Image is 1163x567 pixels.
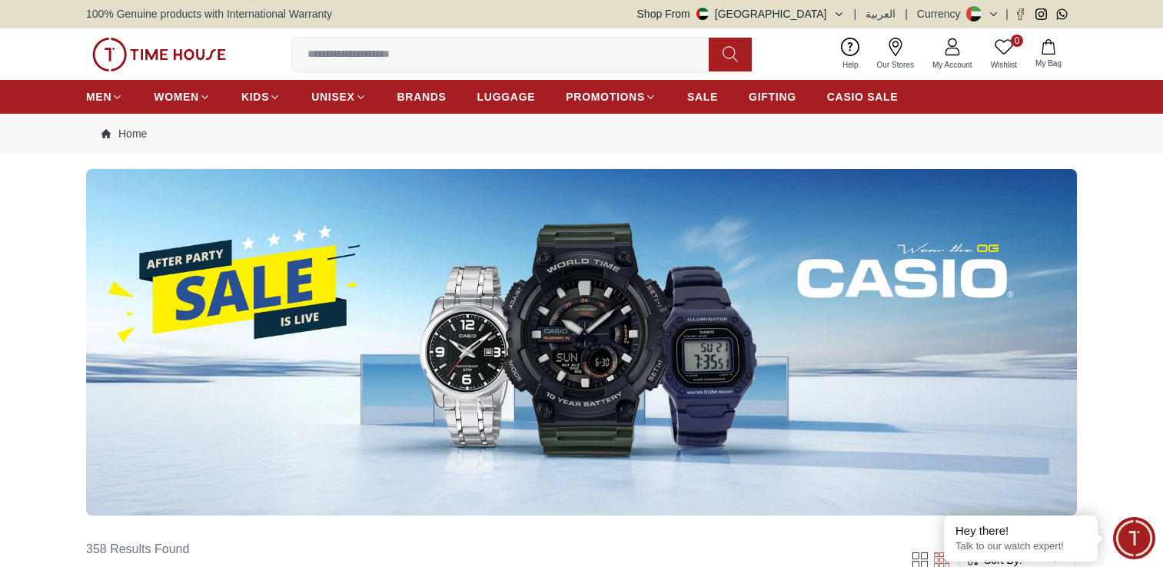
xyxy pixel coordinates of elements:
a: Home [101,126,147,141]
img: ... [92,38,226,71]
a: UNISEX [311,83,366,111]
span: SALE [687,89,718,104]
button: My Bag [1026,36,1071,72]
a: Our Stores [868,35,923,74]
a: BRANDS [397,83,447,111]
span: Help [836,59,865,71]
a: Help [833,35,868,74]
a: Facebook [1015,8,1026,20]
img: ... [86,169,1077,516]
span: PROMOTIONS [566,89,645,104]
span: | [905,6,908,22]
span: UNISEX [311,89,354,104]
a: CASIO SALE [827,83,899,111]
div: Chat Widget [1113,517,1155,559]
span: GIFTING [749,89,796,104]
a: PROMOTIONS [566,83,656,111]
span: My Account [926,59,979,71]
button: العربية [866,6,896,22]
span: 0 [1011,35,1023,47]
span: 100% Genuine products with International Warranty [86,6,332,22]
nav: Breadcrumb [86,114,1077,154]
span: MEN [86,89,111,104]
a: LUGGAGE [477,83,536,111]
div: Hey there! [955,523,1086,539]
p: Talk to our watch expert! [955,540,1086,553]
a: GIFTING [749,83,796,111]
span: Our Stores [871,59,920,71]
div: Currency [917,6,967,22]
a: WOMEN [154,83,211,111]
span: LUGGAGE [477,89,536,104]
span: | [1005,6,1008,22]
span: Wishlist [985,59,1023,71]
img: United Arab Emirates [696,8,709,20]
a: KIDS [241,83,281,111]
a: Instagram [1035,8,1047,20]
a: SALE [687,83,718,111]
button: Shop From[GEOGRAPHIC_DATA] [637,6,845,22]
a: 0Wishlist [982,35,1026,74]
span: KIDS [241,89,269,104]
a: Whatsapp [1056,8,1068,20]
span: CASIO SALE [827,89,899,104]
span: My Bag [1029,58,1068,69]
span: BRANDS [397,89,447,104]
span: | [854,6,857,22]
a: MEN [86,83,123,111]
span: WOMEN [154,89,199,104]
